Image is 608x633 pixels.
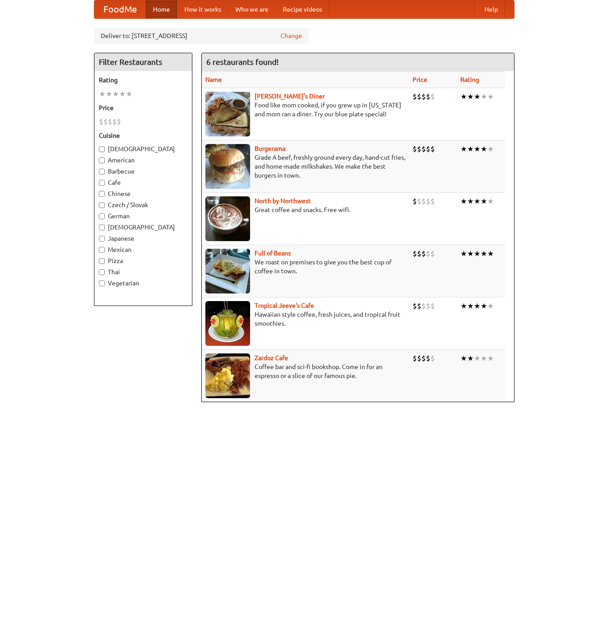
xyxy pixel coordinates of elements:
[146,0,177,18] a: Home
[99,167,187,176] label: Barbecue
[421,196,426,206] li: $
[474,301,480,311] li: ★
[412,196,417,206] li: $
[487,353,494,363] li: ★
[467,144,474,154] li: ★
[467,249,474,259] li: ★
[421,249,426,259] li: $
[480,144,487,154] li: ★
[487,301,494,311] li: ★
[99,268,187,276] label: Thai
[112,89,119,99] li: ★
[205,258,405,276] p: We roast on premises to give you the best cup of coffee in town.
[480,196,487,206] li: ★
[426,144,430,154] li: $
[205,144,250,189] img: burgerama.jpg
[426,196,430,206] li: $
[255,145,285,152] a: Burgerama
[480,92,487,102] li: ★
[426,353,430,363] li: $
[99,131,187,140] h5: Cuisine
[99,256,187,265] label: Pizza
[417,144,421,154] li: $
[99,180,105,186] input: Cafe
[205,92,250,136] img: sallys.jpg
[460,196,467,206] li: ★
[205,362,405,380] p: Coffee bar and sci-fi bookshop. Come in for an espresso or a slice of our famous pie.
[474,196,480,206] li: ★
[99,225,105,230] input: [DEMOGRAPHIC_DATA]
[412,92,417,102] li: $
[255,250,291,257] a: Full of Beans
[421,144,426,154] li: $
[426,92,430,102] li: $
[412,76,427,83] a: Price
[205,301,250,346] img: jeeves.jpg
[412,249,417,259] li: $
[112,117,117,127] li: $
[467,196,474,206] li: ★
[99,234,187,243] label: Japanese
[430,249,435,259] li: $
[99,269,105,275] input: Thai
[205,249,250,293] img: beans.jpg
[460,249,467,259] li: ★
[474,353,480,363] li: ★
[99,178,187,187] label: Cafe
[99,280,105,286] input: Vegetarian
[99,258,105,264] input: Pizza
[417,92,421,102] li: $
[255,93,325,100] a: [PERSON_NAME]'s Diner
[487,196,494,206] li: ★
[467,92,474,102] li: ★
[94,53,192,71] h4: Filter Restaurants
[426,249,430,259] li: $
[119,89,126,99] li: ★
[430,301,435,311] li: $
[421,92,426,102] li: $
[426,301,430,311] li: $
[480,249,487,259] li: ★
[487,92,494,102] li: ★
[417,196,421,206] li: $
[205,353,250,398] img: zardoz.jpg
[177,0,228,18] a: How it works
[99,89,106,99] li: ★
[460,144,467,154] li: ★
[417,301,421,311] li: $
[117,117,121,127] li: $
[94,28,309,44] div: Deliver to: [STREET_ADDRESS]
[421,353,426,363] li: $
[99,236,105,242] input: Japanese
[99,212,187,221] label: German
[108,117,112,127] li: $
[99,169,105,174] input: Barbecue
[255,302,314,309] a: Tropical Jeeve's Cafe
[477,0,505,18] a: Help
[255,197,311,204] a: North by Northwest
[417,353,421,363] li: $
[487,144,494,154] li: ★
[460,301,467,311] li: ★
[467,353,474,363] li: ★
[99,117,103,127] li: $
[99,144,187,153] label: [DEMOGRAPHIC_DATA]
[106,89,112,99] li: ★
[276,0,329,18] a: Recipe videos
[474,92,480,102] li: ★
[412,144,417,154] li: $
[255,354,288,361] a: Zardoz Cafe
[205,101,405,119] p: Food like mom cooked, if you grew up in [US_STATE] and mom ran a diner. Try our blue plate special!
[126,89,132,99] li: ★
[205,196,250,241] img: north.jpg
[460,353,467,363] li: ★
[99,202,105,208] input: Czech / Slovak
[460,76,479,83] a: Rating
[99,200,187,209] label: Czech / Slovak
[430,196,435,206] li: $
